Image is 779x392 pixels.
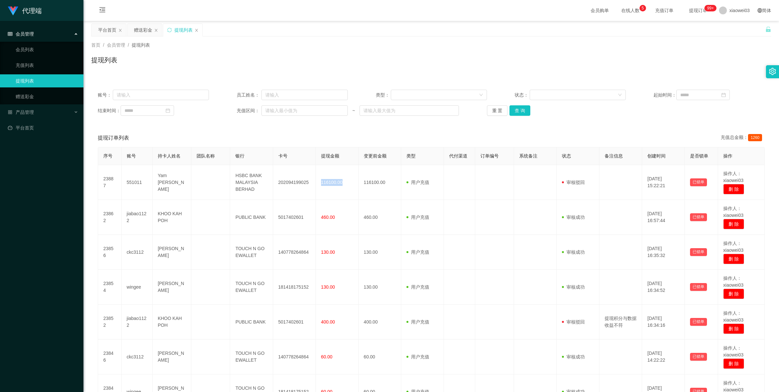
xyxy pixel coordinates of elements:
i: 图标: close [195,28,198,32]
span: 首页 [91,42,100,48]
span: 操作人：xiaowei03 [723,171,743,183]
button: 重 置 [487,105,508,116]
span: 400.00 [321,319,335,324]
span: 是否锁单 [690,153,708,158]
span: 提现金额 [321,153,339,158]
span: 会员管理 [107,42,125,48]
a: 图标: dashboard平台首页 [8,121,78,134]
td: [DATE] 15:22:21 [642,165,685,200]
td: Yam [PERSON_NAME] [153,165,191,200]
a: 提现列表 [16,74,78,87]
span: 充值区间： [237,107,261,114]
i: 图标: table [8,32,12,36]
button: 删 除 [723,219,744,229]
span: 用户充值 [406,215,429,220]
span: 会员管理 [8,31,34,37]
button: 删 除 [723,254,744,264]
span: 130.00 [321,249,335,255]
a: 会员列表 [16,43,78,56]
td: 202094199025 [273,165,316,200]
button: 已锁单 [690,248,707,256]
span: 账号： [98,92,113,98]
i: 图标: down [479,93,483,98]
i: 图标: down [618,93,622,98]
span: 账号 [127,153,136,158]
span: 用户充值 [406,249,429,255]
span: 团队名称 [197,153,215,158]
span: 审核驳回 [562,319,585,324]
td: ckc3112 [122,235,153,270]
img: logo.9652507e.png [8,7,18,16]
i: 图标: calendar [166,108,170,113]
button: 已锁单 [690,318,707,326]
a: 充值列表 [16,59,78,72]
span: 结束时间： [98,107,121,114]
td: [DATE] 16:57:44 [642,200,685,235]
td: [PERSON_NAME] [153,235,191,270]
span: 状态 [562,153,571,158]
span: 操作人：xiaowei03 [723,276,743,288]
i: 图标: close [154,28,158,32]
div: 赠送彩金 [134,24,152,36]
span: 系统备注 [519,153,537,158]
span: 提现列表 [132,42,150,48]
h1: 代理端 [22,0,42,21]
span: 卡号 [278,153,287,158]
div: 平台首页 [98,24,116,36]
span: 审核成功 [562,284,585,290]
button: 已锁单 [690,283,707,291]
td: jiabao1122 [122,200,153,235]
a: 赠送彩金 [16,90,78,103]
span: 操作人：xiaowei03 [723,206,743,218]
input: 请输入 [113,90,209,100]
td: PUBLIC BANK [230,200,273,235]
td: 140778264864 [273,339,316,374]
span: 变更前金额 [364,153,387,158]
td: 181418175152 [273,270,316,305]
span: 持卡人姓名 [158,153,181,158]
input: 请输入最小值为 [261,105,348,116]
div: 提现列表 [174,24,193,36]
td: KHOO KAH POH [153,200,191,235]
span: 460.00 [321,215,335,220]
span: 操作 [723,153,732,158]
span: 提现订单 [686,8,711,13]
input: 请输入最大值为 [360,105,459,116]
input: 请输入 [261,90,348,100]
button: 删 除 [723,289,744,299]
button: 已锁单 [690,178,707,186]
td: wingee [122,270,153,305]
span: 在线人数 [618,8,643,13]
sup: 5 [639,5,646,11]
td: 551011 [122,165,153,200]
span: 审核驳回 [562,180,585,185]
td: [DATE] 14:22:22 [642,339,685,374]
span: 代付渠道 [449,153,467,158]
span: 操作人：xiaowei03 [723,345,743,357]
button: 已锁单 [690,353,707,361]
td: 140778264864 [273,235,316,270]
a: 代理端 [8,8,42,13]
td: KHOO KAH POH [153,305,191,339]
td: 5017402601 [273,305,316,339]
span: 状态： [515,92,530,98]
span: 起始时间： [654,92,676,98]
td: 23862 [98,200,122,235]
span: 提现订单列表 [98,134,129,142]
td: 23854 [98,270,122,305]
div: 充值总金额： [721,134,765,142]
td: HSBC BANK MALAYSIA BERHAD [230,165,273,200]
span: / [103,42,104,48]
td: TOUCH N GO EWALLET [230,270,273,305]
td: jiabao1122 [122,305,153,339]
span: 1260 [748,134,762,141]
td: 130.00 [359,270,401,305]
span: 操作人：xiaowei03 [723,310,743,323]
td: TOUCH N GO EWALLET [230,235,273,270]
td: [PERSON_NAME] [153,270,191,305]
span: / [128,42,129,48]
span: 类型： [376,92,391,98]
button: 已锁单 [690,213,707,221]
span: 创建时间 [647,153,666,158]
p: 5 [641,5,644,11]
